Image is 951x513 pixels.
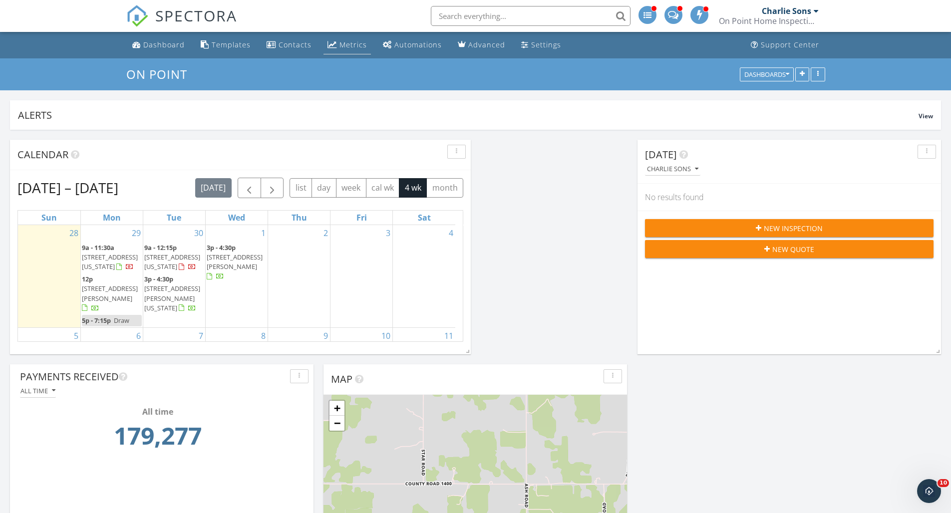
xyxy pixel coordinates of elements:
[17,148,68,161] span: Calendar
[82,243,114,252] span: 9a - 11:30a
[207,253,263,271] span: [STREET_ADDRESS][PERSON_NAME]
[82,274,138,312] a: 12p [STREET_ADDRESS][PERSON_NAME]
[144,273,204,314] a: 3p - 4:30p [STREET_ADDRESS][PERSON_NAME][US_STATE]
[394,40,442,49] div: Automations
[747,36,823,54] a: Support Center
[744,71,789,78] div: Dashboards
[144,284,200,312] span: [STREET_ADDRESS][PERSON_NAME][US_STATE]
[82,316,111,325] span: 5p - 7:15p
[226,211,247,225] a: Wednesday
[207,243,263,281] a: 3p - 4:30p [STREET_ADDRESS][PERSON_NAME]
[192,225,205,241] a: Go to September 30, 2025
[82,253,138,271] span: [STREET_ADDRESS][US_STATE]
[130,225,143,241] a: Go to September 29, 2025
[468,40,505,49] div: Advanced
[155,5,237,26] span: SPECTORA
[144,242,204,273] a: 9a - 12:15p [STREET_ADDRESS][US_STATE]
[762,6,811,16] div: Charlie Sons
[329,401,344,416] a: Zoom in
[919,112,933,120] span: View
[197,328,205,344] a: Go to October 7, 2025
[126,66,196,82] a: On Point
[416,211,433,225] a: Saturday
[399,178,427,198] button: 4 wk
[80,328,143,387] td: Go to October 6, 2025
[101,211,123,225] a: Monday
[82,243,138,271] a: 9a - 11:30a [STREET_ADDRESS][US_STATE]
[82,273,142,314] a: 12p [STREET_ADDRESS][PERSON_NAME]
[339,40,367,49] div: Metrics
[772,244,814,255] span: New Quote
[67,225,80,241] a: Go to September 28, 2025
[645,219,934,237] button: New Inspection
[126,13,237,34] a: SPECTORA
[393,328,455,387] td: Go to October 11, 2025
[126,5,148,27] img: The Best Home Inspection Software - Spectora
[205,225,268,328] td: Go to October 1, 2025
[143,40,185,49] div: Dashboard
[647,166,698,173] div: Charlie Sons
[144,253,200,271] span: [STREET_ADDRESS][US_STATE]
[143,328,205,387] td: Go to October 7, 2025
[212,40,251,49] div: Templates
[20,369,286,384] div: Payments Received
[165,211,183,225] a: Tuesday
[761,40,819,49] div: Support Center
[82,274,93,283] span: 12p
[197,36,255,54] a: Templates
[917,479,941,503] iframe: Intercom live chat
[18,225,80,328] td: Go to September 28, 2025
[39,211,59,225] a: Sunday
[354,211,369,225] a: Friday
[207,243,236,252] span: 3p - 4:30p
[637,184,941,211] div: No results found
[72,328,80,344] a: Go to October 5, 2025
[442,328,455,344] a: Go to October 11, 2025
[268,225,330,328] td: Go to October 2, 2025
[312,178,336,198] button: day
[426,178,463,198] button: month
[330,225,393,328] td: Go to October 3, 2025
[323,36,371,54] a: Metrics
[263,36,316,54] a: Contacts
[290,211,309,225] a: Thursday
[205,328,268,387] td: Go to October 8, 2025
[268,328,330,387] td: Go to October 9, 2025
[321,225,330,241] a: Go to October 2, 2025
[531,40,561,49] div: Settings
[764,223,823,234] span: New Inspection
[329,416,344,431] a: Zoom out
[18,328,80,387] td: Go to October 5, 2025
[144,274,173,283] span: 3p - 4:30p
[645,240,934,258] button: New Quote
[143,225,205,328] td: Go to September 30, 2025
[719,16,819,26] div: On Point Home Inspections
[128,36,189,54] a: Dashboard
[259,328,268,344] a: Go to October 8, 2025
[195,178,232,198] button: [DATE]
[938,479,949,487] span: 10
[144,274,200,312] a: 3p - 4:30p [STREET_ADDRESS][PERSON_NAME][US_STATE]
[17,178,118,198] h2: [DATE] – [DATE]
[379,328,392,344] a: Go to October 10, 2025
[144,243,177,252] span: 9a - 12:15p
[80,225,143,328] td: Go to September 29, 2025
[331,372,352,386] span: Map
[82,242,142,273] a: 9a - 11:30a [STREET_ADDRESS][US_STATE]
[238,178,261,198] button: Previous
[259,225,268,241] a: Go to October 1, 2025
[18,108,919,122] div: Alerts
[20,387,55,394] div: All time
[23,418,293,460] td: 179277.4
[393,225,455,328] td: Go to October 4, 2025
[447,225,455,241] a: Go to October 4, 2025
[740,67,794,81] button: Dashboards
[384,225,392,241] a: Go to October 3, 2025
[330,328,393,387] td: Go to October 10, 2025
[134,328,143,344] a: Go to October 6, 2025
[207,242,267,283] a: 3p - 4:30p [STREET_ADDRESS][PERSON_NAME]
[431,6,631,26] input: Search everything...
[279,40,312,49] div: Contacts
[114,316,129,325] span: Draw
[379,36,446,54] a: Automations (Advanced)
